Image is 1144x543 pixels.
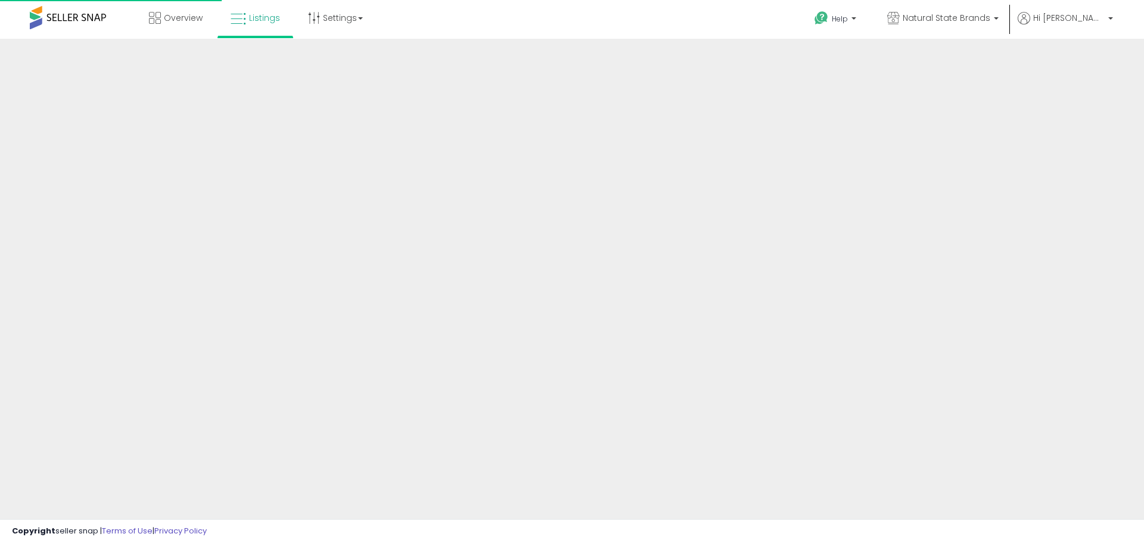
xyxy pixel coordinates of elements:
[249,12,280,24] span: Listings
[1033,12,1105,24] span: Hi [PERSON_NAME]
[102,525,153,536] a: Terms of Use
[12,526,207,537] div: seller snap | |
[832,14,848,24] span: Help
[164,12,203,24] span: Overview
[814,11,829,26] i: Get Help
[154,525,207,536] a: Privacy Policy
[805,2,868,39] a: Help
[903,12,990,24] span: Natural State Brands
[1018,12,1113,39] a: Hi [PERSON_NAME]
[12,525,55,536] strong: Copyright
